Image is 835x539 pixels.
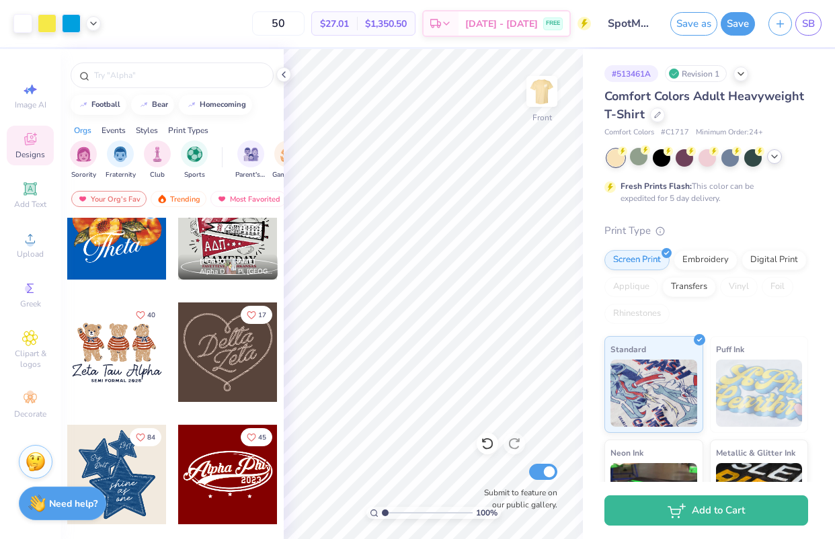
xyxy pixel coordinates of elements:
[49,497,97,510] strong: Need help?
[106,140,136,180] div: filter for Fraternity
[144,140,171,180] div: filter for Club
[272,140,303,180] button: filter button
[674,250,738,270] div: Embroidery
[77,194,88,204] img: most_fav.gif
[78,101,89,109] img: trend_line.gif
[235,140,266,180] button: filter button
[802,16,815,32] span: SB
[147,312,155,319] span: 40
[604,65,658,82] div: # 513461A
[14,199,46,210] span: Add Text
[610,360,697,427] img: Standard
[610,446,643,460] span: Neon Ink
[144,140,171,180] button: filter button
[604,250,670,270] div: Screen Print
[716,446,795,460] span: Metallic & Glitter Ink
[365,17,407,31] span: $1,350.50
[546,19,560,28] span: FREE
[716,342,744,356] span: Puff Ink
[235,140,266,180] div: filter for Parent's Weekend
[130,428,161,446] button: Like
[662,277,716,297] div: Transfers
[186,101,197,109] img: trend_line.gif
[152,101,168,108] div: bear
[610,342,646,356] span: Standard
[200,267,272,277] span: Alpha Delta Pi, [GEOGRAPHIC_DATA][US_STATE] at [GEOGRAPHIC_DATA]
[258,434,266,441] span: 45
[604,277,658,297] div: Applique
[106,140,136,180] button: filter button
[235,170,266,180] span: Parent's Weekend
[665,65,727,82] div: Revision 1
[241,306,272,324] button: Like
[70,140,97,180] button: filter button
[272,140,303,180] div: filter for Game Day
[181,140,208,180] button: filter button
[200,101,246,108] div: homecoming
[15,99,46,110] span: Image AI
[241,428,272,446] button: Like
[17,249,44,259] span: Upload
[716,360,803,427] img: Puff Ink
[14,409,46,419] span: Decorate
[102,124,126,136] div: Events
[742,250,807,270] div: Digital Print
[604,304,670,324] div: Rhinestones
[272,170,303,180] span: Game Day
[604,495,808,526] button: Add to Cart
[716,463,803,530] img: Metallic & Glitter Ink
[604,127,654,138] span: Comfort Colors
[179,95,252,115] button: homecoming
[71,95,126,115] button: football
[150,170,165,180] span: Club
[151,191,206,207] div: Trending
[610,463,697,530] img: Neon Ink
[181,140,208,180] div: filter for Sports
[147,434,155,441] span: 84
[187,147,202,162] img: Sports Image
[476,507,498,519] span: 100 %
[113,147,128,162] img: Fraternity Image
[71,170,96,180] span: Sorority
[598,10,664,37] input: Untitled Design
[91,101,120,108] div: football
[532,112,552,124] div: Front
[93,69,265,82] input: Try "Alpha"
[720,277,758,297] div: Vinyl
[280,147,296,162] img: Game Day Image
[106,170,136,180] span: Fraternity
[130,306,161,324] button: Like
[168,124,208,136] div: Print Types
[670,12,717,36] button: Save as
[138,101,149,109] img: trend_line.gif
[528,78,555,105] img: Front
[621,180,786,204] div: This color can be expedited for 5 day delivery.
[157,194,167,204] img: trending.gif
[71,191,147,207] div: Your Org's Fav
[320,17,349,31] span: $27.01
[200,257,255,266] span: [PERSON_NAME]
[661,127,689,138] span: # C1717
[74,124,91,136] div: Orgs
[762,277,793,297] div: Foil
[70,140,97,180] div: filter for Sorority
[7,348,54,370] span: Clipart & logos
[76,147,91,162] img: Sorority Image
[243,147,259,162] img: Parent's Weekend Image
[721,12,755,36] button: Save
[150,147,165,162] img: Club Image
[604,88,804,122] span: Comfort Colors Adult Heavyweight T-Shirt
[15,149,45,160] span: Designs
[696,127,763,138] span: Minimum Order: 24 +
[210,191,286,207] div: Most Favorited
[465,17,538,31] span: [DATE] - [DATE]
[604,223,808,239] div: Print Type
[136,124,158,136] div: Styles
[621,181,692,192] strong: Fresh Prints Flash:
[258,312,266,319] span: 17
[216,194,227,204] img: most_fav.gif
[795,12,822,36] a: SB
[184,170,205,180] span: Sports
[252,11,305,36] input: – –
[131,95,174,115] button: bear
